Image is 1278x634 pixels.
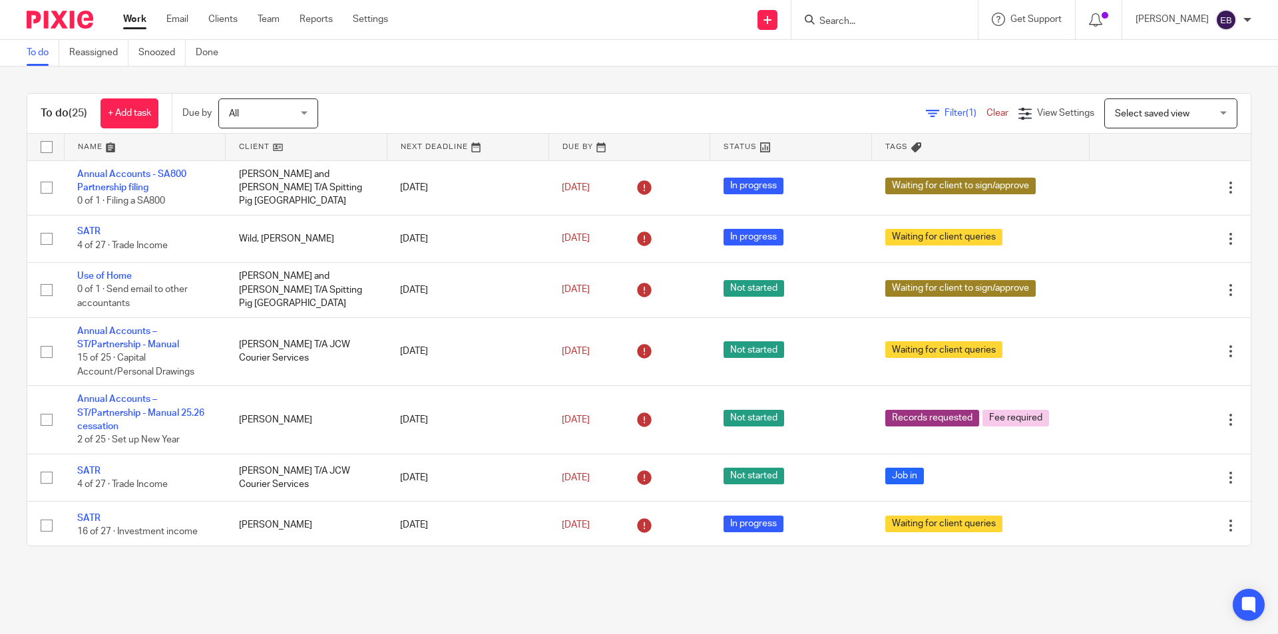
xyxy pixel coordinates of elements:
span: Waiting for client queries [885,516,1002,532]
a: Done [196,40,228,66]
img: svg%3E [1215,9,1237,31]
span: In progress [724,516,783,532]
span: Records requested [885,410,979,426]
a: Clients [208,13,238,26]
a: Snoozed [138,40,186,66]
a: Reassigned [69,40,128,66]
span: Waiting for client queries [885,229,1002,245]
span: 2 of 25 · Set up New Year [77,436,180,445]
span: [DATE] [562,183,590,192]
a: SATR [77,514,101,523]
a: Settings [353,13,388,26]
span: Waiting for client to sign/approve [885,178,1036,194]
a: Annual Accounts – ST/Partnership - Manual 25.26 cessation [77,395,204,431]
span: [DATE] [562,520,590,530]
td: [DATE] [387,502,548,549]
span: [DATE] [562,347,590,356]
span: Fee required [982,410,1049,426]
span: In progress [724,178,783,194]
span: Job in [885,468,924,484]
span: In progress [724,229,783,245]
p: Due by [182,106,212,120]
span: Tags [885,143,908,150]
a: Work [123,13,146,26]
span: 0 of 1 · Filing a SA800 [77,196,165,206]
span: All [229,109,239,118]
a: Annual Accounts – ST/Partnership - Manual [77,327,179,349]
a: To do [27,40,59,66]
td: [PERSON_NAME] [226,386,387,454]
span: 4 of 27 · Trade Income [77,480,168,489]
td: [DATE] [387,263,548,317]
span: View Settings [1037,108,1094,118]
img: Pixie [27,11,93,29]
span: Waiting for client to sign/approve [885,280,1036,297]
span: [DATE] [562,285,590,295]
td: [DATE] [387,386,548,454]
td: [PERSON_NAME] and [PERSON_NAME] T/A Spitting Pig [GEOGRAPHIC_DATA] [226,160,387,215]
p: [PERSON_NAME] [1136,13,1209,26]
span: [DATE] [562,234,590,243]
a: Use of Home [77,271,132,281]
a: SATR [77,466,101,476]
span: Select saved view [1115,109,1189,118]
span: 16 of 27 · Investment income [77,528,198,537]
td: [PERSON_NAME] T/A JCW Courier Services [226,317,387,386]
td: [PERSON_NAME] [226,502,387,549]
span: 4 of 27 · Trade Income [77,241,168,250]
span: Waiting for client queries [885,341,1002,358]
span: [DATE] [562,473,590,482]
td: [PERSON_NAME] and [PERSON_NAME] T/A Spitting Pig [GEOGRAPHIC_DATA] [226,263,387,317]
span: 15 of 25 · Capital Account/Personal Drawings [77,353,194,377]
span: 0 of 1 · Send email to other accountants [77,285,188,309]
td: [DATE] [387,160,548,215]
a: Clear [986,108,1008,118]
span: Not started [724,468,784,484]
td: [DATE] [387,215,548,262]
td: Wild, [PERSON_NAME] [226,215,387,262]
span: Filter [945,108,986,118]
span: (1) [966,108,976,118]
span: Not started [724,341,784,358]
span: (25) [69,108,87,118]
span: Get Support [1010,15,1062,24]
a: + Add task [101,98,158,128]
td: [DATE] [387,317,548,386]
a: SATR [77,227,101,236]
a: Email [166,13,188,26]
h1: To do [41,106,87,120]
td: [DATE] [387,454,548,501]
input: Search [818,16,938,28]
a: Reports [300,13,333,26]
span: Not started [724,280,784,297]
span: [DATE] [562,415,590,424]
span: Not started [724,410,784,426]
a: Team [258,13,280,26]
a: Annual Accounts - SA800 Partnership filing [77,170,186,192]
td: [PERSON_NAME] T/A JCW Courier Services [226,454,387,501]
